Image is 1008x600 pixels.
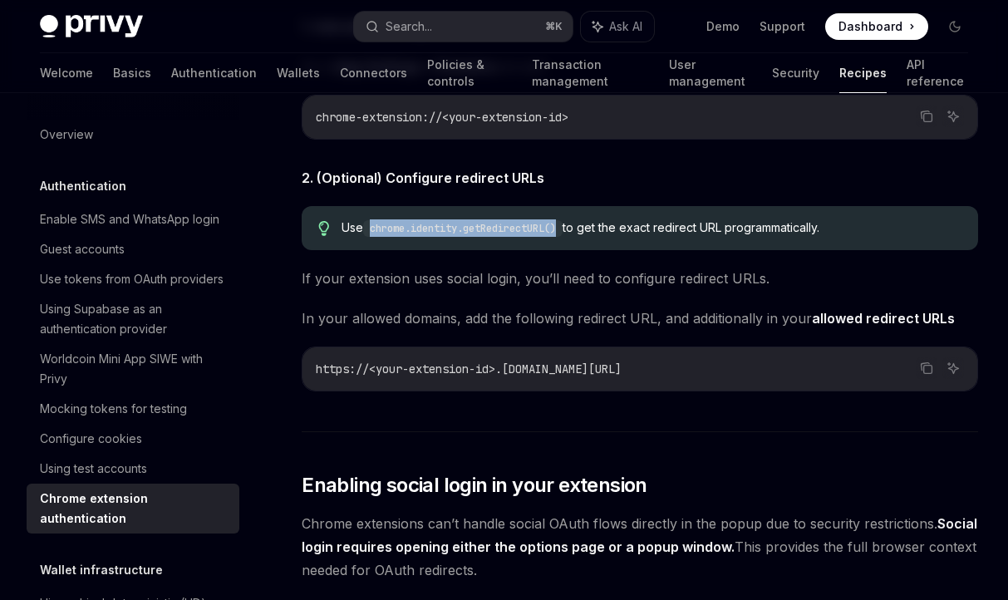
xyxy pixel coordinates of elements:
a: Guest accounts [27,234,239,264]
a: Policies & controls [427,53,512,93]
div: Worldcoin Mini App SIWE with Privy [40,349,229,389]
div: Using Supabase as an authentication provider [40,299,229,339]
button: Ask AI [942,106,964,127]
a: Using test accounts [27,454,239,484]
a: Wallets [277,53,320,93]
a: Overview [27,120,239,150]
span: chrome-extension://<your-extension-id> [316,110,568,125]
span: Enabling social login in your extension [302,472,647,499]
a: allowed redirect URLs [812,310,955,327]
a: Dashboard [825,13,928,40]
button: Ask AI [581,12,654,42]
span: ⌘ K [545,20,563,33]
span: If your extension uses social login, you’ll need to configure redirect URLs. [302,267,978,290]
a: API reference [907,53,968,93]
h5: Wallet infrastructure [40,560,163,580]
div: Mocking tokens for testing [40,399,187,419]
a: Recipes [839,53,887,93]
div: Using test accounts [40,459,147,479]
a: Configure cookies [27,424,239,454]
div: Chrome extension authentication [40,489,229,529]
div: Search... [386,17,432,37]
a: Authentication [171,53,257,93]
span: https://<your-extension-id>.[DOMAIN_NAME][URL] [316,361,622,376]
a: Welcome [40,53,93,93]
div: Enable SMS and WhatsApp login [40,209,219,229]
a: Use tokens from OAuth providers [27,264,239,294]
span: In your allowed domains, add the following redirect URL, and additionally in your [302,307,978,330]
button: Copy the contents from the code block [916,106,937,127]
div: Configure cookies [40,429,142,449]
a: Demo [706,18,740,35]
div: Guest accounts [40,239,125,259]
a: Transaction management [532,53,649,93]
strong: 2. (Optional) Configure redirect URLs [302,170,544,186]
svg: Tip [318,221,330,236]
a: User management [669,53,752,93]
a: Mocking tokens for testing [27,394,239,424]
div: Use to get the exact redirect URL programmatically. [342,219,961,237]
div: Use tokens from OAuth providers [40,269,224,289]
a: Support [760,18,805,35]
button: Copy the contents from the code block [916,357,937,379]
span: Ask AI [609,18,642,35]
div: Overview [40,125,93,145]
img: dark logo [40,15,143,38]
span: Dashboard [838,18,902,35]
a: Connectors [340,53,407,93]
button: Search...⌘K [354,12,573,42]
button: Toggle dark mode [942,13,968,40]
button: Ask AI [942,357,964,379]
a: Enable SMS and WhatsApp login [27,204,239,234]
a: Chrome extension authentication [27,484,239,534]
a: Basics [113,53,151,93]
h5: Authentication [40,176,126,196]
code: chrome.identity.getRedirectURL() [363,220,563,237]
a: Worldcoin Mini App SIWE with Privy [27,344,239,394]
a: Using Supabase as an authentication provider [27,294,239,344]
span: Chrome extensions can’t handle social OAuth flows directly in the popup due to security restricti... [302,512,978,582]
a: Security [772,53,819,93]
